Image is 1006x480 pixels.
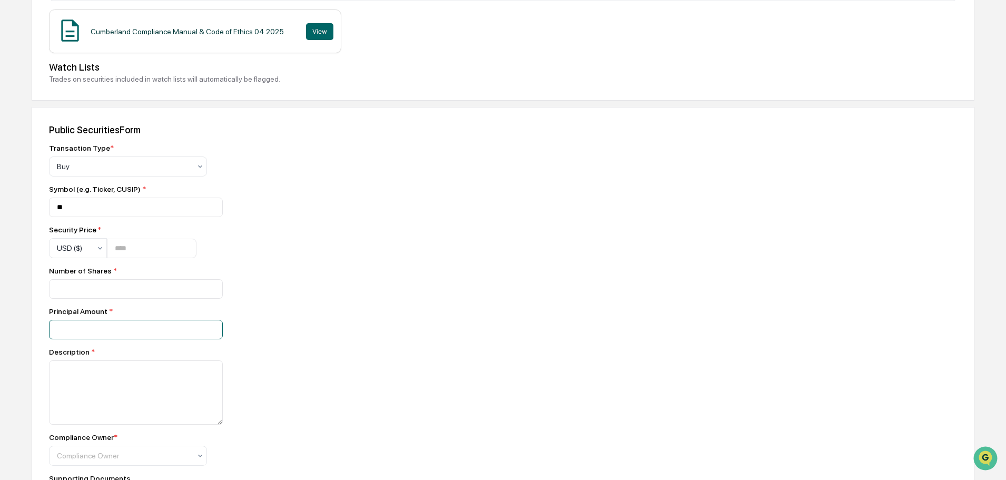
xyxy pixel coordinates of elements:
[306,23,333,40] button: View
[11,134,19,142] div: 🖐️
[72,129,135,148] a: 🗄️Attestations
[49,226,196,234] div: Security Price
[49,62,957,73] div: Watch Lists
[49,307,418,316] div: Principal Amount
[36,81,173,91] div: Start new chat
[76,134,85,142] div: 🗄️
[6,129,72,148] a: 🖐️Preclearance
[972,445,1001,474] iframe: Open customer support
[49,433,117,442] div: Compliance Owner
[57,17,83,44] img: Document Icon
[87,133,131,143] span: Attestations
[36,91,133,100] div: We're available if you need us!
[49,124,957,135] div: Public Securities Form
[11,154,19,162] div: 🔎
[179,84,192,96] button: Start new chat
[49,75,957,83] div: Trades on securities included in watch lists will automatically be flagged.
[11,22,192,39] p: How can we help?
[49,267,418,275] div: Number of Shares
[74,178,127,187] a: Powered byPylon
[21,133,68,143] span: Preclearance
[49,144,114,152] div: Transaction Type
[91,27,284,36] div: Cumberland Compliance Manual & Code of Ethics 04 2025
[6,149,71,168] a: 🔎Data Lookup
[21,153,66,163] span: Data Lookup
[105,179,127,187] span: Pylon
[49,348,418,356] div: Description
[11,81,29,100] img: 1746055101610-c473b297-6a78-478c-a979-82029cc54cd1
[49,185,418,193] div: Symbol (e.g. Ticker, CUSIP)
